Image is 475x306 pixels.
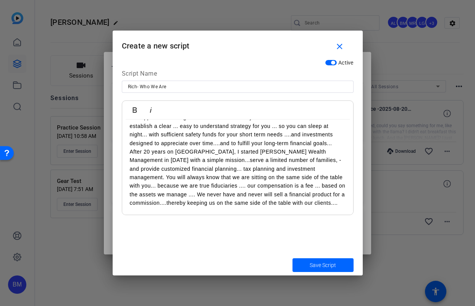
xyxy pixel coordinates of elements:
[338,60,354,66] span: Active
[128,82,347,91] input: Enter Script Name
[128,102,142,118] button: Bold (⌘B)
[310,261,336,269] span: Save Script
[144,102,158,118] button: Italic (⌘I)
[113,31,363,55] h1: Create a new script
[292,258,354,272] button: Save Script
[130,147,346,207] p: After 20 years on [GEOGRAPHIC_DATA], I started [PERSON_NAME] Wealth Management in [DATE] with a s...
[335,42,344,52] mat-icon: close
[122,69,354,81] div: Script Name
[130,113,346,147] p: Our approach is straightforward ....we listen to your concerns and make sure we establish a clear...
